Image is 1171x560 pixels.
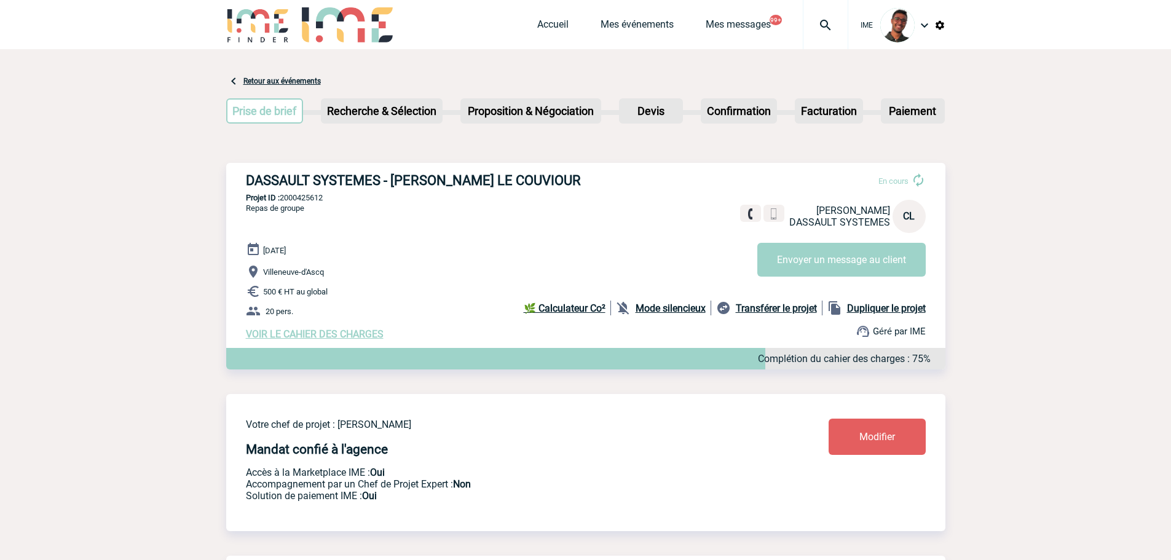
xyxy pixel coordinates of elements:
b: Non [453,478,471,490]
p: Proposition & Négociation [462,100,600,122]
b: Mode silencieux [636,302,706,314]
p: Paiement [882,100,944,122]
p: Accès à la Marketplace IME : [246,467,756,478]
h3: DASSAULT SYSTEMES - [PERSON_NAME] LE COUVIOUR [246,173,615,188]
a: Accueil [537,18,569,36]
b: Transférer le projet [736,302,817,314]
p: Conformité aux process achat client, Prise en charge de la facturation, Mutualisation de plusieur... [246,490,756,502]
span: En cours [878,176,909,186]
h4: Mandat confié à l'agence [246,442,388,457]
p: Prestation payante [246,478,756,490]
b: 🌿 Calculateur Co² [524,302,605,314]
a: 🌿 Calculateur Co² [524,301,611,315]
img: IME-Finder [226,7,290,42]
p: Devis [620,100,682,122]
span: Villeneuve-d'Ascq [263,267,324,277]
a: Mes événements [601,18,674,36]
b: Projet ID : [246,193,280,202]
img: 124970-0.jpg [880,8,915,42]
p: 2000425612 [226,193,945,202]
button: 99+ [770,15,782,25]
p: Confirmation [702,100,776,122]
b: Dupliquer le projet [847,302,926,314]
img: file_copy-black-24dp.png [827,301,842,315]
p: Prise de brief [227,100,302,122]
b: Oui [370,467,385,478]
p: Facturation [796,100,862,122]
span: Géré par IME [873,326,926,337]
a: Mes messages [706,18,771,36]
img: portable.png [768,208,779,219]
span: DASSAULT SYSTEMES [789,216,890,228]
span: IME [861,21,873,30]
span: 20 pers. [266,307,293,316]
span: 500 € HT au global [263,287,328,296]
p: Recherche & Sélection [322,100,441,122]
button: Envoyer un message au client [757,243,926,277]
b: Oui [362,490,377,502]
p: Votre chef de projet : [PERSON_NAME] [246,419,756,430]
img: fixe.png [745,208,756,219]
a: VOIR LE CAHIER DES CHARGES [246,328,384,340]
span: Modifier [859,431,895,443]
span: CL [903,210,915,222]
span: [DATE] [263,246,286,255]
a: Retour aux événements [243,77,321,85]
span: Repas de groupe [246,203,304,213]
span: [PERSON_NAME] [816,205,890,216]
img: support.png [856,324,870,339]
